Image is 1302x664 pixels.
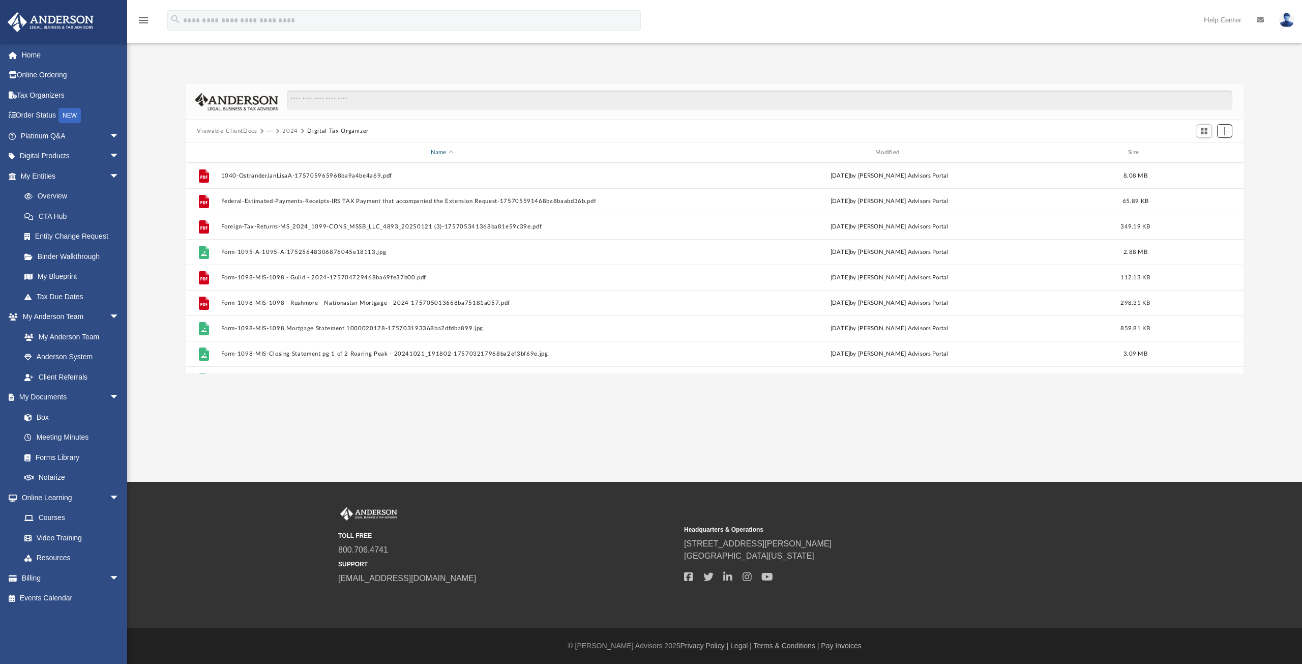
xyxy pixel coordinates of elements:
[221,198,663,205] button: Federal-Estimated-Payments-Receipts-IRS TAX Payment that accompanied the Extension Request-175705...
[668,273,1110,282] div: [DATE] by [PERSON_NAME] Advisors Portal
[109,126,130,147] span: arrow_drop_down
[14,246,135,267] a: Binder Walkthrough
[221,223,663,230] button: Foreign-Tax-Returns-MS_2024_1099-CONS_MSSB_LLC_4893_20250121 (3)-175705341368ba81e59c39e.pdf
[14,447,125,468] a: Forms Library
[221,274,663,281] button: Form-1098-MIS-1098 - Guild - 2024-175704729468ba69fe37b00.pdf
[7,487,130,508] a: Online Learningarrow_drop_down
[7,387,130,408] a: My Documentsarrow_drop_down
[14,548,130,568] a: Resources
[127,641,1302,651] div: © [PERSON_NAME] Advisors 2025
[7,126,135,146] a: Platinum Q&Aarrow_drop_down
[1197,124,1212,138] button: Switch to Grid View
[1120,326,1150,331] span: 859.81 KB
[1160,148,1231,157] div: id
[14,508,130,528] a: Courses
[14,206,135,226] a: CTA Hub
[668,248,1110,257] div: [DATE] by [PERSON_NAME] Advisors Portal
[684,552,814,560] a: [GEOGRAPHIC_DATA][US_STATE]
[14,468,130,488] a: Notarize
[109,487,130,508] span: arrow_drop_down
[58,108,81,123] div: NEW
[221,172,663,179] button: 1040-OstranderJanLisaA-175705965968ba9a4be4a69.pdf
[7,85,135,105] a: Tax Organizers
[1120,275,1150,280] span: 112.13 KB
[197,127,257,136] button: Viewable-ClientDocs
[668,299,1110,308] div: [DATE] by [PERSON_NAME] Advisors Portal
[186,163,1244,374] div: grid
[1120,224,1150,229] span: 349.19 KB
[1123,173,1147,179] span: 8.08 MB
[14,267,130,287] a: My Blueprint
[14,528,125,548] a: Video Training
[14,407,125,427] a: Box
[221,300,663,306] button: Form-1098-MIS-1098 - Rushmore - Nationastar Mortgage - 2024-175705013668ba75181a057.pdf
[668,350,1110,359] div: [DATE] by [PERSON_NAME] Advisors Portal
[680,642,729,650] a: Privacy Policy |
[109,166,130,187] span: arrow_drop_down
[5,12,97,32] img: Anderson Advisors Platinum Portal
[7,568,135,588] a: Billingarrow_drop_down
[267,127,273,136] button: ···
[7,146,135,166] a: Digital Productsarrow_drop_down
[1122,198,1148,204] span: 65.89 KB
[14,226,135,247] a: Entity Change Request
[14,347,130,367] a: Anderson System
[668,171,1110,181] div: [DATE] by [PERSON_NAME] Advisors Portal
[1123,351,1147,357] span: 3.09 MB
[754,642,819,650] a: Terms & Conditions |
[109,307,130,328] span: arrow_drop_down
[7,65,135,85] a: Online Ordering
[1279,13,1294,27] img: User Pic
[190,148,216,157] div: id
[7,105,135,126] a: Order StatusNEW
[287,91,1232,110] input: Search files and folders
[668,197,1110,206] div: [DATE] by [PERSON_NAME] Advisors Portal
[1115,148,1156,157] div: Size
[684,525,1023,534] small: Headquarters & Operations
[220,148,663,157] div: Name
[338,545,388,554] a: 800.706.4741
[307,127,369,136] button: Digital Tax Organizer
[684,539,832,548] a: [STREET_ADDRESS][PERSON_NAME]
[1120,300,1150,306] span: 298.31 KB
[7,166,135,186] a: My Entitiesarrow_drop_down
[170,14,181,25] i: search
[338,574,476,583] a: [EMAIL_ADDRESS][DOMAIN_NAME]
[282,127,298,136] button: 2024
[1217,124,1232,138] button: Add
[668,148,1111,157] div: Modified
[7,307,130,327] a: My Anderson Teamarrow_drop_down
[221,249,663,255] button: Form-1095-A-1095-A-17525648306876045e18113.jpg
[668,324,1110,333] div: [DATE] by [PERSON_NAME] Advisors Portal
[1123,249,1147,255] span: 2.88 MB
[14,367,130,387] a: Client Referrals
[668,222,1110,232] div: [DATE] by [PERSON_NAME] Advisors Portal
[338,531,677,540] small: TOLL FREE
[221,325,663,332] button: Form-1098-MIS-1098 Mortgage Statement 1000020178-175703193368ba2dfdba899.jpg
[137,19,150,26] a: menu
[14,286,135,307] a: Tax Due Dates
[338,507,399,521] img: Anderson Advisors Platinum Portal
[109,146,130,167] span: arrow_drop_down
[109,387,130,408] span: arrow_drop_down
[730,642,752,650] a: Legal |
[7,588,135,609] a: Events Calendar
[14,427,130,448] a: Meeting Minutes
[7,45,135,65] a: Home
[821,642,861,650] a: Pay Invoices
[338,560,677,569] small: SUPPORT
[109,568,130,589] span: arrow_drop_down
[14,327,125,347] a: My Anderson Team
[221,351,663,357] button: Form-1098-MIS-Closing Statement pg 1 of 2 Roaring Peak - 20241021_191802-175703217968ba2ef3bf69e.jpg
[137,14,150,26] i: menu
[14,186,135,207] a: Overview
